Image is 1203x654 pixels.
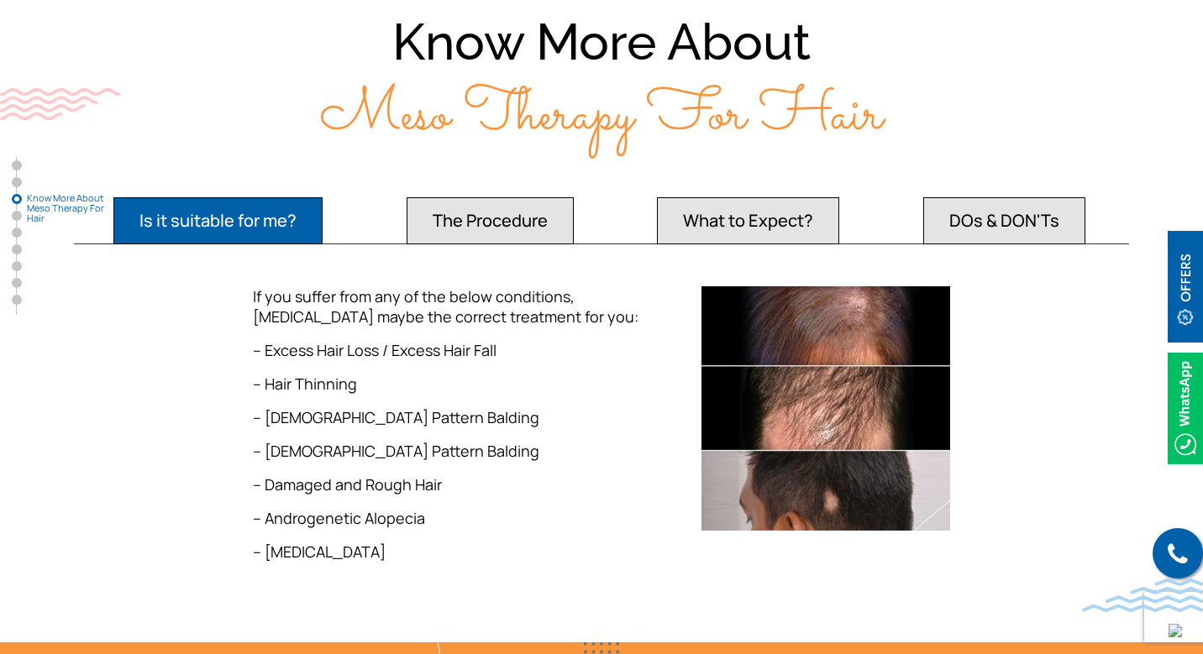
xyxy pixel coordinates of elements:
p: – [DEMOGRAPHIC_DATA] Pattern Balding [253,407,680,427]
img: offerBt [1168,231,1203,343]
p: – Damaged and Rough Hair [253,474,680,494]
p: – Excess Hair Loss / Excess Hair Fall [253,340,680,360]
a: Know More About Meso Therapy For Hair [12,194,22,204]
p: – [DEMOGRAPHIC_DATA] Pattern Balding [253,441,680,461]
span: Meso Therapy For Hair [320,72,883,160]
p: – Hair Thinning [253,374,680,394]
img: Whatsappicon [1168,353,1203,464]
div: Know More About [64,8,1139,151]
button: Is it suitable for me? [113,197,323,244]
button: DOs & DON'Ts [923,197,1085,244]
span: If you suffer from any of the below conditions, [MEDICAL_DATA] maybe the correct treatment for you: [253,286,638,327]
p: – Androgenetic Alopecia [253,508,680,528]
img: bluewave [1082,578,1203,612]
button: The Procedure [407,197,574,244]
span: Know More About Meso Therapy For Hair [27,193,111,223]
img: up-blue-arrow.svg [1169,624,1182,637]
a: Whatsappicon [1168,397,1203,416]
p: – [MEDICAL_DATA] [253,542,680,562]
button: What to Expect? [657,197,839,244]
